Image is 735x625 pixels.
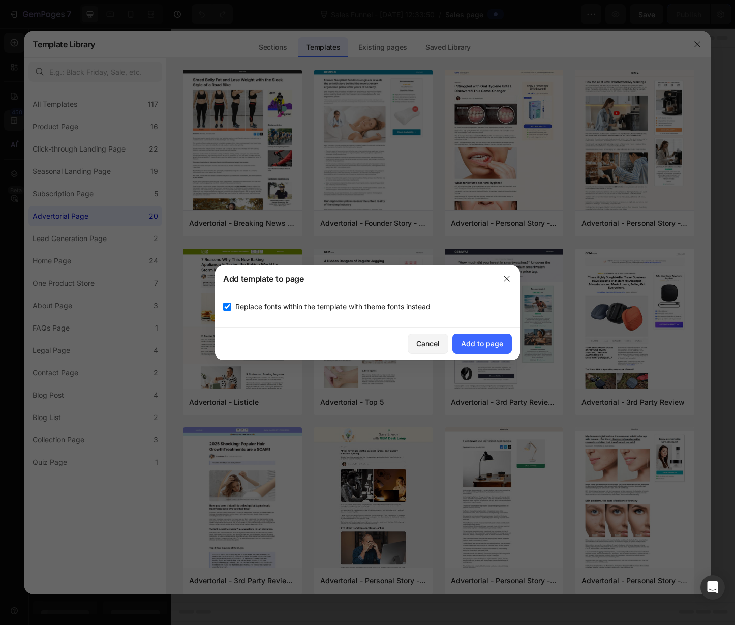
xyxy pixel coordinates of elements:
div: Cancel [416,338,440,349]
div: Add to page [461,338,503,349]
button: Add to page [452,334,512,354]
button: Cancel [408,334,448,354]
div: Start building with Sections/Elements or [228,325,382,338]
button: Use existing page designs [201,346,317,366]
div: Start with Generating from URL or image [237,403,374,411]
div: Open Intercom Messenger [700,575,725,600]
h3: Add template to page [223,273,304,285]
button: Explore templates [323,346,409,366]
span: Replace fonts within the template with theme fonts instead [235,301,431,313]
